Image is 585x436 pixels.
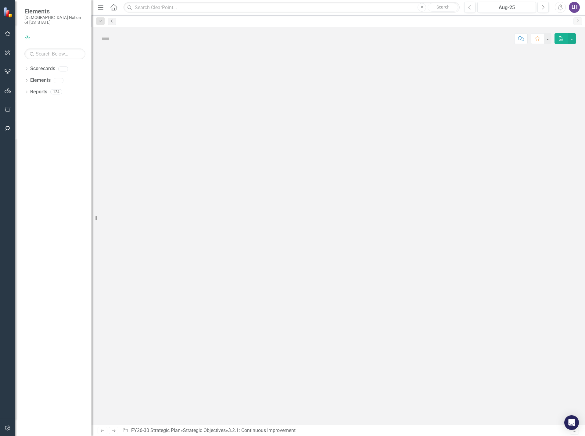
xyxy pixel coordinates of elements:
[24,15,85,25] small: [DEMOGRAPHIC_DATA] Nation of [US_STATE]
[3,7,14,18] img: ClearPoint Strategy
[50,89,62,95] div: 124
[101,34,110,44] img: Not Defined
[436,5,450,9] span: Search
[564,415,579,430] div: Open Intercom Messenger
[569,2,580,13] button: LH
[428,3,458,12] button: Search
[124,2,460,13] input: Search ClearPoint...
[477,2,536,13] button: Aug-25
[131,427,181,433] a: FY26-30 Strategic Plan
[183,427,226,433] a: Strategic Objectives
[228,427,296,433] div: 3.2.1: Continuous Improvement
[30,65,55,72] a: Scorecards
[30,77,51,84] a: Elements
[30,88,47,95] a: Reports
[24,49,85,59] input: Search Below...
[24,8,85,15] span: Elements
[122,427,570,434] div: » »
[479,4,534,11] div: Aug-25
